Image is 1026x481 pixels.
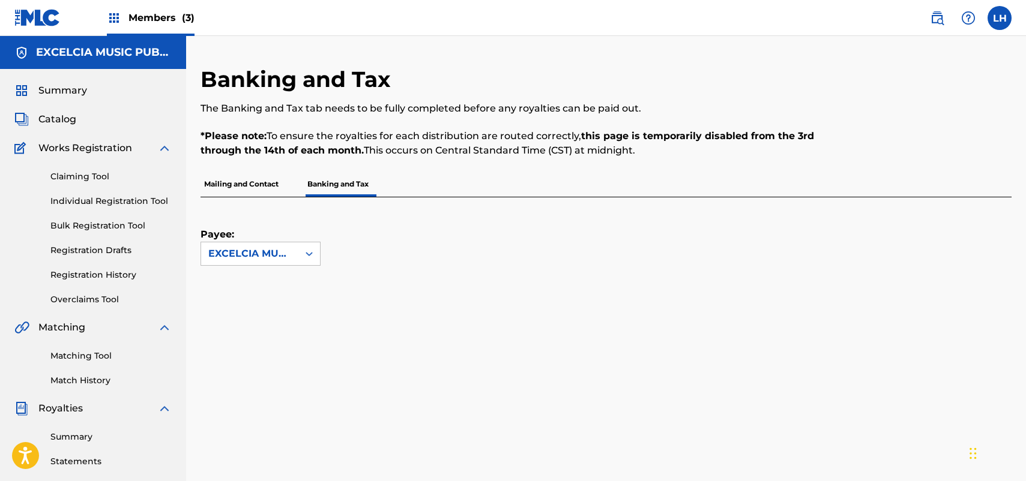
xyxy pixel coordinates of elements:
span: Summary [38,83,87,98]
a: Overclaims Tool [50,293,172,306]
a: Registration History [50,269,172,281]
img: Accounts [14,46,29,60]
div: EXCELCIA MUSIC PUBLISHING [208,246,291,261]
label: Payee: [201,227,261,242]
img: Summary [14,83,29,98]
img: Matching [14,320,29,335]
span: Matching [38,320,85,335]
span: Catalog [38,112,76,127]
a: Bulk Registration Tool [50,220,172,232]
span: Works Registration [38,141,132,155]
img: Royalties [14,401,29,416]
a: Individual Registration Tool [50,195,172,208]
strong: *Please note: [201,130,267,142]
span: Members [128,11,195,25]
a: Matching Tool [50,350,172,362]
img: Top Rightsholders [107,11,121,25]
a: Registration Drafts [50,244,172,257]
p: Mailing and Contact [201,172,282,197]
span: Royalties [38,401,83,416]
iframe: Resource Center [992,307,1026,404]
p: To ensure the royalties for each distribution are routed correctly, This occurs on Central Standa... [201,129,825,158]
p: Banking and Tax [304,172,372,197]
a: Claiming Tool [50,170,172,183]
a: CatalogCatalog [14,112,76,127]
div: User Menu [988,6,1012,30]
div: Drag [970,435,977,471]
iframe: Chat Widget [966,423,1026,481]
a: Summary [50,431,172,443]
p: The Banking and Tax tab needs to be fully completed before any royalties can be paid out. [201,101,825,116]
img: expand [157,401,172,416]
img: expand [157,320,172,335]
img: expand [157,141,172,155]
h2: Banking and Tax [201,66,396,93]
a: Public Search [925,6,949,30]
a: Statements [50,455,172,468]
img: Works Registration [14,141,30,155]
h5: EXCELCIA MUSIC PUBLISHING [36,46,172,59]
img: help [961,11,976,25]
div: Help [956,6,980,30]
a: Match History [50,374,172,387]
img: Catalog [14,112,29,127]
img: search [930,11,944,25]
a: SummarySummary [14,83,87,98]
span: (3) [182,12,195,23]
img: MLC Logo [14,9,61,26]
